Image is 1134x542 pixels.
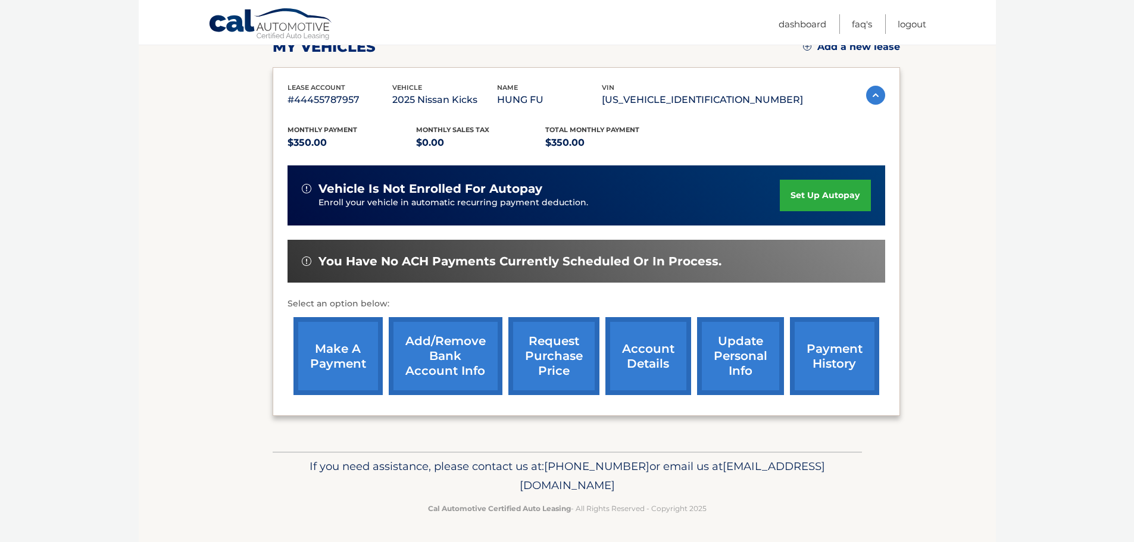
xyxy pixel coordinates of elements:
p: If you need assistance, please contact us at: or email us at [280,457,854,495]
a: Dashboard [779,14,826,34]
span: Total Monthly Payment [545,126,639,134]
p: - All Rights Reserved - Copyright 2025 [280,502,854,515]
span: vehicle is not enrolled for autopay [318,181,542,196]
span: Monthly sales Tax [416,126,489,134]
a: make a payment [293,317,383,395]
a: request purchase price [508,317,599,395]
strong: Cal Automotive Certified Auto Leasing [428,504,571,513]
a: account details [605,317,691,395]
p: HUNG FU [497,92,602,108]
span: vin [602,83,614,92]
p: Select an option below: [288,297,885,311]
a: set up autopay [780,180,870,211]
span: name [497,83,518,92]
span: vehicle [392,83,422,92]
span: lease account [288,83,345,92]
img: accordion-active.svg [866,86,885,105]
p: $0.00 [416,134,545,151]
h2: my vehicles [273,38,376,56]
span: Monthly Payment [288,126,357,134]
img: add.svg [803,42,811,51]
p: 2025 Nissan Kicks [392,92,497,108]
img: alert-white.svg [302,256,311,266]
a: Add a new lease [803,41,900,53]
p: Enroll your vehicle in automatic recurring payment deduction. [318,196,780,209]
p: [US_VEHICLE_IDENTIFICATION_NUMBER] [602,92,803,108]
span: [EMAIL_ADDRESS][DOMAIN_NAME] [520,459,825,492]
img: alert-white.svg [302,184,311,193]
span: You have no ACH payments currently scheduled or in process. [318,254,721,269]
a: payment history [790,317,879,395]
span: [PHONE_NUMBER] [544,459,649,473]
a: Cal Automotive [208,8,333,42]
p: #44455787957 [288,92,392,108]
a: update personal info [697,317,784,395]
a: Add/Remove bank account info [389,317,502,395]
a: FAQ's [852,14,872,34]
a: Logout [898,14,926,34]
p: $350.00 [288,134,417,151]
p: $350.00 [545,134,674,151]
